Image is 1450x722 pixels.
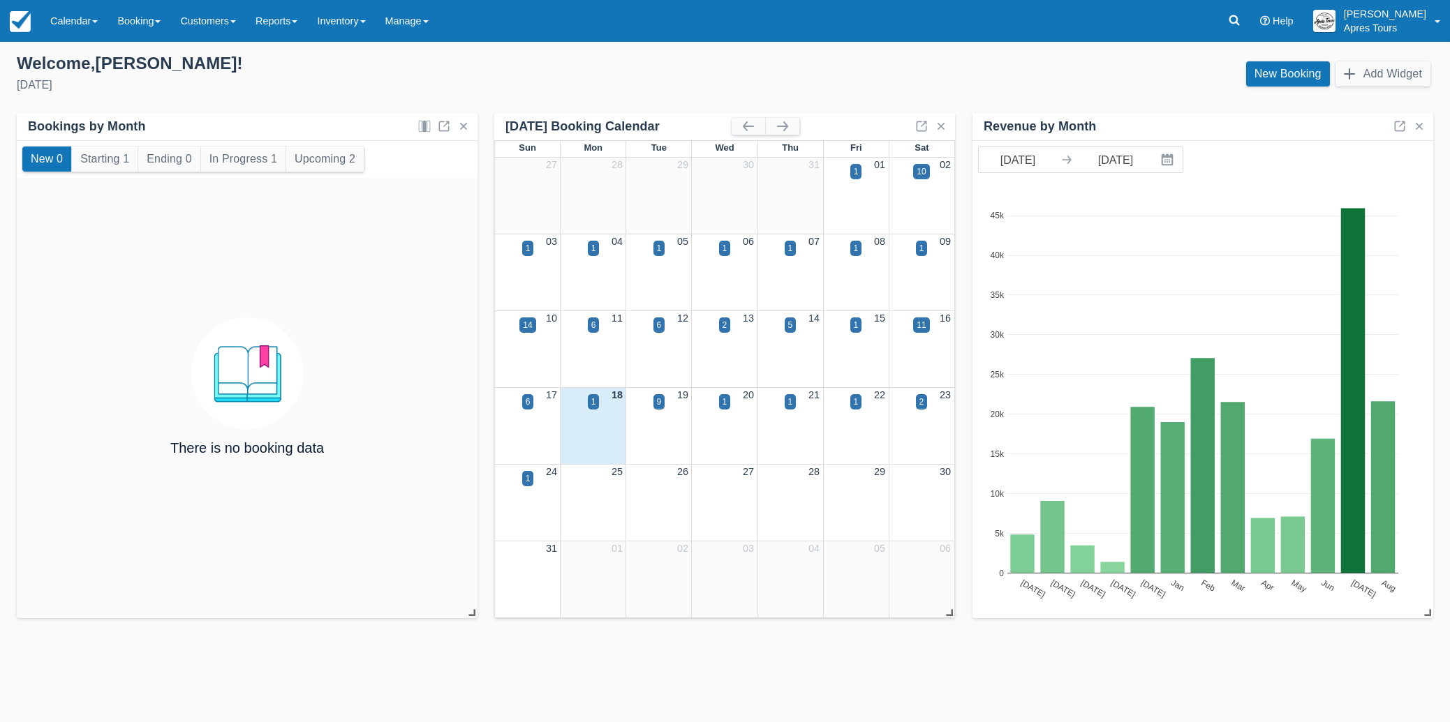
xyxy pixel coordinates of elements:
a: 17 [546,389,557,400]
a: 27 [743,466,754,477]
span: Wed [715,142,734,153]
div: Bookings by Month [28,119,146,135]
a: 05 [677,236,688,247]
div: 1 [591,396,596,408]
a: 10 [546,313,557,324]
a: 19 [677,389,688,400]
a: 12 [677,313,688,324]
div: 1 [723,396,727,408]
div: 1 [788,396,793,408]
a: 25 [612,466,623,477]
p: [PERSON_NAME] [1344,7,1426,21]
a: 04 [808,543,820,554]
a: 22 [874,389,885,400]
div: 9 [657,396,662,408]
div: Welcome , [PERSON_NAME] ! [17,53,714,74]
a: 05 [874,543,885,554]
span: Mon [584,142,602,153]
a: 30 [743,159,754,170]
a: 06 [743,236,754,247]
a: 06 [940,543,951,554]
div: 1 [919,242,924,255]
button: Add Widget [1336,61,1430,87]
a: 29 [874,466,885,477]
a: 29 [677,159,688,170]
a: 27 [546,159,557,170]
a: 08 [874,236,885,247]
button: Ending 0 [138,146,200,172]
a: 16 [940,313,951,324]
a: 01 [874,159,885,170]
a: 21 [808,389,820,400]
div: 1 [526,472,531,485]
div: 2 [919,396,924,408]
a: 18 [612,389,623,400]
a: 13 [743,313,754,324]
img: checkfront-main-nav-mini-logo.png [10,11,31,32]
div: 6 [591,319,596,331]
div: 14 [523,319,532,331]
input: Start Date [979,147,1057,172]
div: 6 [657,319,662,331]
button: In Progress 1 [201,146,286,172]
a: 23 [940,389,951,400]
div: 1 [723,242,727,255]
a: 28 [612,159,623,170]
i: Help [1260,16,1270,26]
h4: There is no booking data [170,440,324,456]
div: Revenue by Month [984,119,1096,135]
span: Thu [782,142,799,153]
a: 01 [612,543,623,554]
a: 31 [808,159,820,170]
a: 03 [546,236,557,247]
a: 20 [743,389,754,400]
a: 14 [808,313,820,324]
img: booking.png [191,317,303,429]
button: Interact with the calendar and add the check-in date for your trip. [1155,147,1183,172]
button: New 0 [22,146,71,172]
div: [DATE] [17,77,714,93]
span: Tue [651,142,667,153]
a: 04 [612,236,623,247]
a: 30 [940,466,951,477]
a: 24 [546,466,557,477]
div: 5 [788,319,793,331]
button: Upcoming 2 [286,146,364,172]
a: 15 [874,313,885,324]
div: 2 [723,319,727,331]
p: Apres Tours [1344,21,1426,35]
div: 6 [526,396,531,408]
div: 1 [854,242,859,255]
div: 1 [854,165,859,178]
div: 1 [657,242,662,255]
span: Sat [915,142,929,153]
a: 28 [808,466,820,477]
div: 1 [591,242,596,255]
span: Help [1273,15,1294,27]
a: 03 [743,543,754,554]
div: 10 [917,165,926,178]
input: End Date [1077,147,1155,172]
a: 26 [677,466,688,477]
div: [DATE] Booking Calendar [505,119,732,135]
a: 11 [612,313,623,324]
img: A1 [1313,10,1336,32]
div: 1 [526,242,531,255]
div: 11 [917,319,926,331]
div: 1 [854,396,859,408]
a: 02 [677,543,688,554]
button: Starting 1 [72,146,138,172]
span: Fri [850,142,862,153]
div: 1 [788,242,793,255]
a: 09 [940,236,951,247]
div: 1 [854,319,859,331]
a: 31 [546,543,557,554]
a: 07 [808,236,820,247]
a: New Booking [1246,61,1330,87]
a: 02 [940,159,951,170]
span: Sun [519,142,535,153]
